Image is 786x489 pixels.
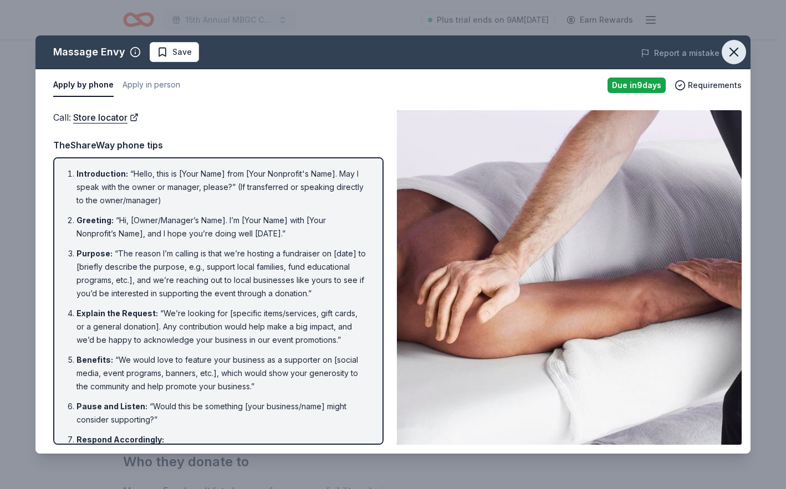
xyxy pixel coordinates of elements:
[608,78,666,93] div: Due in 9 days
[53,43,125,61] div: Massage Envy
[397,110,742,445] img: Image for Massage Envy
[76,402,147,411] span: Pause and Listen :
[76,307,367,347] li: “We’re looking for [specific items/services, gift cards, or a general donation]. Any contribution...
[76,169,128,178] span: Introduction :
[76,308,158,318] span: Explain the Request :
[688,79,742,92] span: Requirements
[53,110,384,125] div: Call :
[150,42,199,62] button: Save
[641,47,719,60] button: Report a mistake
[76,167,367,207] li: “Hello, this is [Your Name] from [Your Nonprofit's Name]. May I speak with the owner or manager, ...
[53,74,114,97] button: Apply by phone
[76,214,367,240] li: “Hi, [Owner/Manager’s Name]. I’m [Your Name] with [Your Nonprofit’s Name], and I hope you’re doin...
[123,74,180,97] button: Apply in person
[76,435,164,444] span: Respond Accordingly :
[76,249,113,258] span: Purpose :
[76,355,113,364] span: Benefits :
[76,400,367,426] li: “Would this be something [your business/name] might consider supporting?”
[76,215,114,225] span: Greeting :
[675,79,742,92] button: Requirements
[53,138,384,152] div: TheShareWay phone tips
[76,353,367,393] li: “We would love to feature your business as a supporter on [social media, event programs, banners,...
[172,45,192,59] span: Save
[76,247,367,300] li: “The reason I’m calling is that we’re hosting a fundraiser on [date] to [briefly describe the pur...
[73,110,139,125] a: Store locator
